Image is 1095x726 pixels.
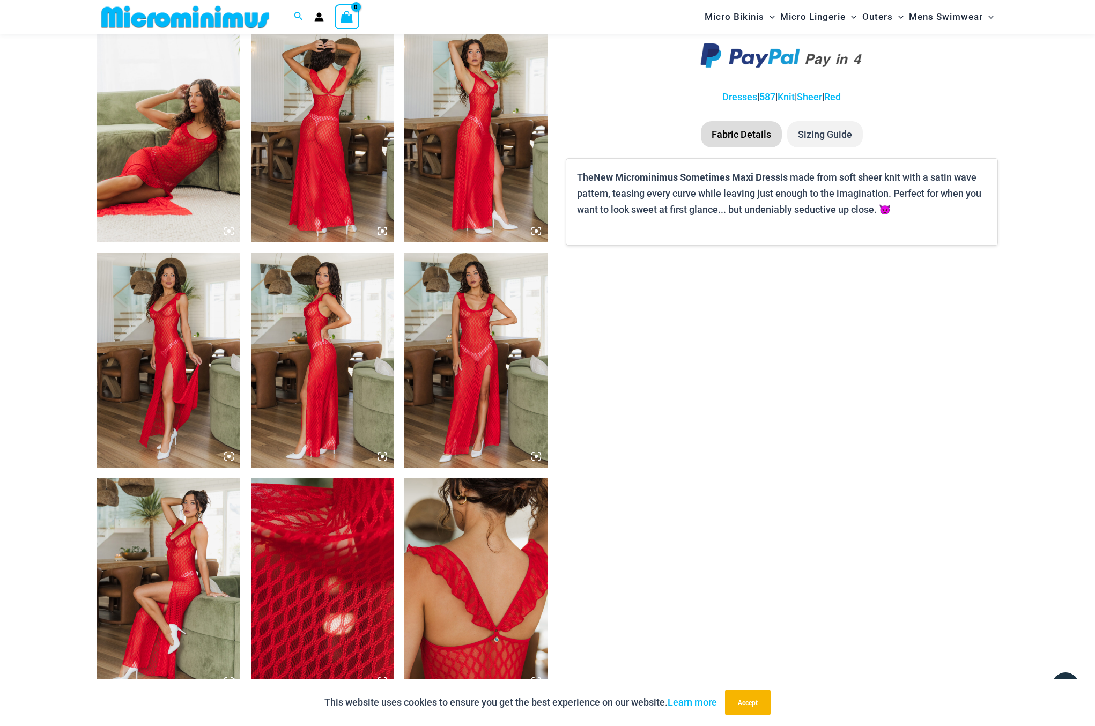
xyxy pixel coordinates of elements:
a: Search icon link [294,10,304,24]
img: Sometimes Red 587 Dress [97,478,240,693]
b: New Microminimus Sometimes Maxi Dress [594,171,780,183]
span: Menu Toggle [983,3,994,31]
img: Sometimes Red 587 Dress [404,28,547,242]
img: MM SHOP LOGO FLAT [97,5,273,29]
a: Red [824,91,841,102]
a: View Shopping Cart, empty [335,4,359,29]
img: Sometimes Red 587 Dress [404,478,547,693]
img: Sometimes Red 587 Dress [251,478,394,693]
p: The is made from soft sheer knit with a satin wave pattern, teasing every curve while leaving jus... [577,169,987,217]
li: Fabric Details [701,121,782,148]
a: OutersMenu ToggleMenu Toggle [860,3,906,31]
span: Micro Lingerie [780,3,846,31]
a: Dresses [722,91,757,102]
a: Knit [778,91,795,102]
a: Mens SwimwearMenu ToggleMenu Toggle [906,3,996,31]
nav: Site Navigation [700,2,998,32]
img: Sometimes Red 587 Dress [404,253,547,468]
li: Sizing Guide [787,121,863,148]
p: This website uses cookies to ensure you get the best experience on our website. [324,694,717,710]
a: Account icon link [314,12,324,22]
span: Micro Bikinis [705,3,764,31]
a: 587 [759,91,775,102]
span: Menu Toggle [893,3,904,31]
img: Sometimes Red 587 Dress [251,253,394,468]
span: Menu Toggle [846,3,856,31]
span: Menu Toggle [764,3,775,31]
span: Mens Swimwear [909,3,983,31]
button: Accept [725,690,771,715]
p: | | | | [566,89,998,105]
a: Sheer [797,91,822,102]
a: Micro LingerieMenu ToggleMenu Toggle [778,3,859,31]
a: Learn more [668,697,717,708]
span: Outers [862,3,893,31]
a: Micro BikinisMenu ToggleMenu Toggle [702,3,778,31]
img: Sometimes Red 587 Dress [251,28,394,242]
img: Sometimes Red 587 Dress [97,28,240,242]
img: Sometimes Red 587 Dress [97,253,240,468]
